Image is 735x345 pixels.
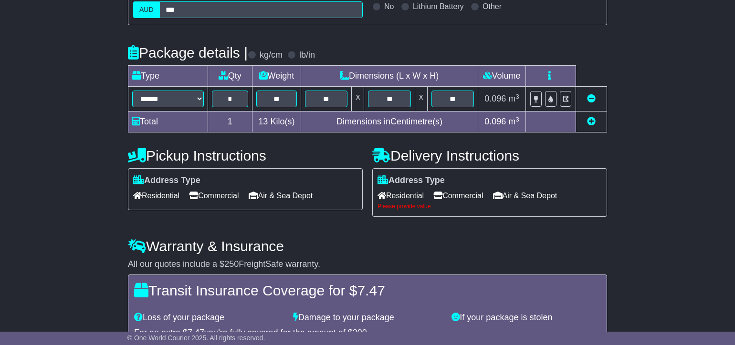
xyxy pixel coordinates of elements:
td: x [415,87,427,112]
div: Please provide value [378,203,602,210]
div: All our quotes include a $ FreightSafe warranty. [128,259,607,270]
label: Other [483,2,502,11]
label: lb/in [299,50,315,61]
td: Qty [208,66,252,87]
h4: Warranty & Insurance [128,238,607,254]
a: Add new item [587,117,596,126]
div: For an extra $ you're fully covered for the amount of $ . [134,328,601,338]
sup: 3 [515,116,519,123]
span: Air & Sea Depot [493,188,557,203]
td: Type [128,66,208,87]
td: Dimensions in Centimetre(s) [301,112,478,132]
h4: Delivery Instructions [372,148,607,163]
span: m [508,94,519,103]
h4: Transit Insurance Coverage for $ [134,283,601,298]
span: Commercial [189,188,239,203]
label: kg/cm [260,50,283,61]
td: Volume [478,66,525,87]
td: 1 [208,112,252,132]
span: m [508,117,519,126]
span: 7.47 [357,283,385,298]
span: Residential [378,188,424,203]
div: Loss of your package [129,313,288,323]
span: Air & Sea Depot [249,188,313,203]
span: 200 [353,328,367,337]
span: Commercial [433,188,483,203]
sup: 3 [515,93,519,100]
span: Residential [133,188,179,203]
h4: Pickup Instructions [128,148,363,163]
label: Lithium Battery [413,2,464,11]
span: 0.096 [484,117,506,126]
span: 7.47 [188,328,204,337]
a: Remove this item [587,94,596,103]
label: Address Type [378,175,445,186]
label: Address Type [133,175,200,186]
td: Kilo(s) [252,112,301,132]
span: 250 [224,259,239,269]
span: 0.096 [484,94,506,103]
label: AUD [133,1,160,18]
span: © One World Courier 2025. All rights reserved. [127,334,265,342]
div: Damage to your package [288,313,447,323]
span: 13 [258,117,268,126]
td: Total [128,112,208,132]
label: No [384,2,394,11]
div: If your package is stolen [447,313,606,323]
td: Dimensions (L x W x H) [301,66,478,87]
td: x [352,87,364,112]
td: Weight [252,66,301,87]
h4: Package details | [128,45,248,61]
